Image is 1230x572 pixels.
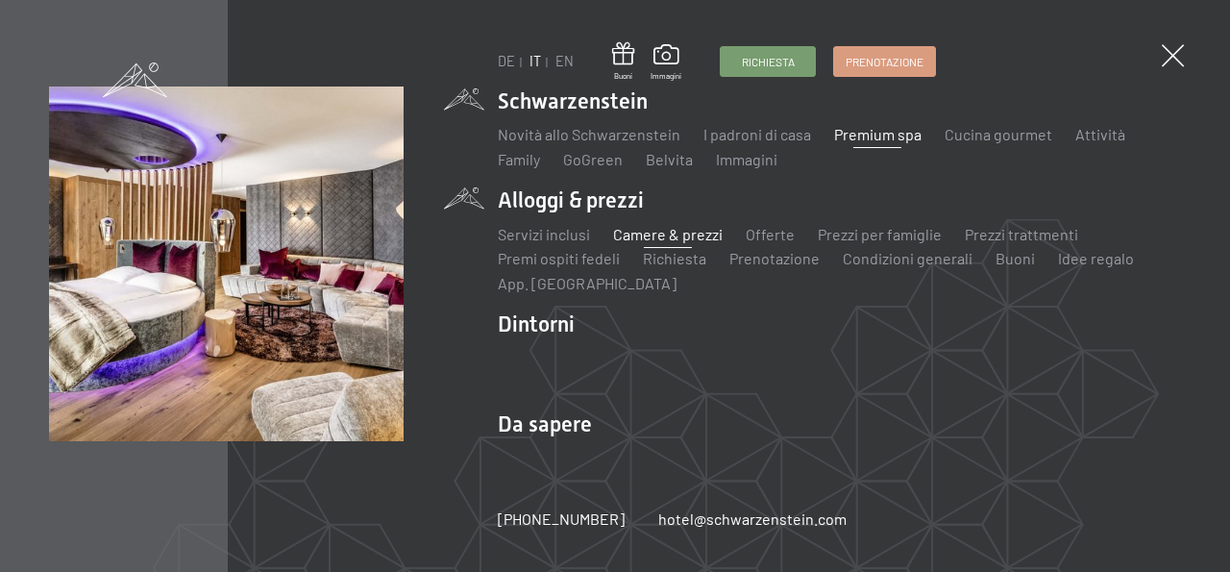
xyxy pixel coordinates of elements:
a: GoGreen [563,150,623,168]
a: Prenotazione [729,249,820,267]
a: Attività [1075,125,1125,143]
a: Richiesta [643,249,706,267]
a: Prezzi trattmenti [965,225,1078,243]
a: Servizi inclusi [498,225,590,243]
a: Cucina gourmet [945,125,1052,143]
a: Buoni [996,249,1035,267]
a: DE [498,53,515,69]
a: Family [498,150,540,168]
a: hotel@schwarzenstein.com [658,509,847,530]
a: IT [529,53,541,69]
a: App. [GEOGRAPHIC_DATA] [498,274,676,292]
span: Prenotazione [846,54,923,70]
a: Offerte [746,225,795,243]
a: Novità allo Schwarzenstein [498,125,680,143]
a: I padroni di casa [703,125,811,143]
a: Immagini [716,150,777,168]
a: Belvita [646,150,693,168]
a: Premi ospiti fedeli [498,249,620,267]
a: EN [555,53,574,69]
a: Condizioni generali [843,249,972,267]
a: Camere & prezzi [613,225,723,243]
a: Prezzi per famiglie [818,225,942,243]
a: Buoni [612,42,634,82]
a: Premium spa [834,125,922,143]
a: [PHONE_NUMBER] [498,509,625,530]
span: Immagini [651,71,681,82]
span: [PHONE_NUMBER] [498,510,625,528]
a: Idee regalo [1058,249,1134,267]
a: Richiesta [721,47,815,76]
a: Immagini [651,44,681,81]
a: Prenotazione [834,47,935,76]
span: Buoni [612,71,634,82]
span: Richiesta [742,54,795,70]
